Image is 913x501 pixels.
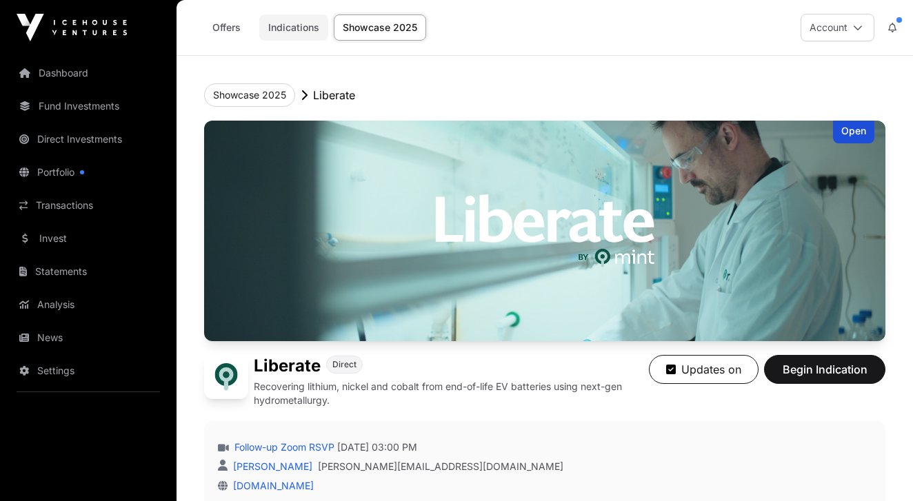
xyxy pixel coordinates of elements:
[254,380,649,407] p: Recovering lithium, nickel and cobalt from end-of-life EV batteries using next-gen hydrometallurgy.
[764,355,885,384] button: Begin Indication
[204,121,885,341] img: Liberate
[11,223,165,254] a: Invest
[204,83,295,107] button: Showcase 2025
[11,356,165,386] a: Settings
[11,256,165,287] a: Statements
[11,289,165,320] a: Analysis
[11,190,165,221] a: Transactions
[833,121,874,143] div: Open
[11,58,165,88] a: Dashboard
[334,14,426,41] a: Showcase 2025
[199,14,254,41] a: Offers
[332,359,357,370] span: Direct
[313,87,355,103] p: Liberate
[17,14,127,41] img: Icehouse Ventures Logo
[232,440,334,454] a: Follow-up Zoom RSVP
[649,355,759,384] button: Updates on
[11,124,165,154] a: Direct Investments
[337,440,417,454] span: [DATE] 03:00 PM
[11,157,165,187] a: Portfolio
[228,480,314,491] a: [DOMAIN_NAME]
[259,14,328,41] a: Indications
[764,369,885,382] a: Begin Indication
[230,460,312,472] a: [PERSON_NAME]
[204,355,248,399] img: Liberate
[11,323,165,353] a: News
[254,355,321,377] h1: Liberate
[801,14,874,41] button: Account
[11,91,165,121] a: Fund Investments
[781,361,868,378] span: Begin Indication
[318,460,563,473] a: [PERSON_NAME][EMAIL_ADDRESS][DOMAIN_NAME]
[844,435,913,501] iframe: Chat Widget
